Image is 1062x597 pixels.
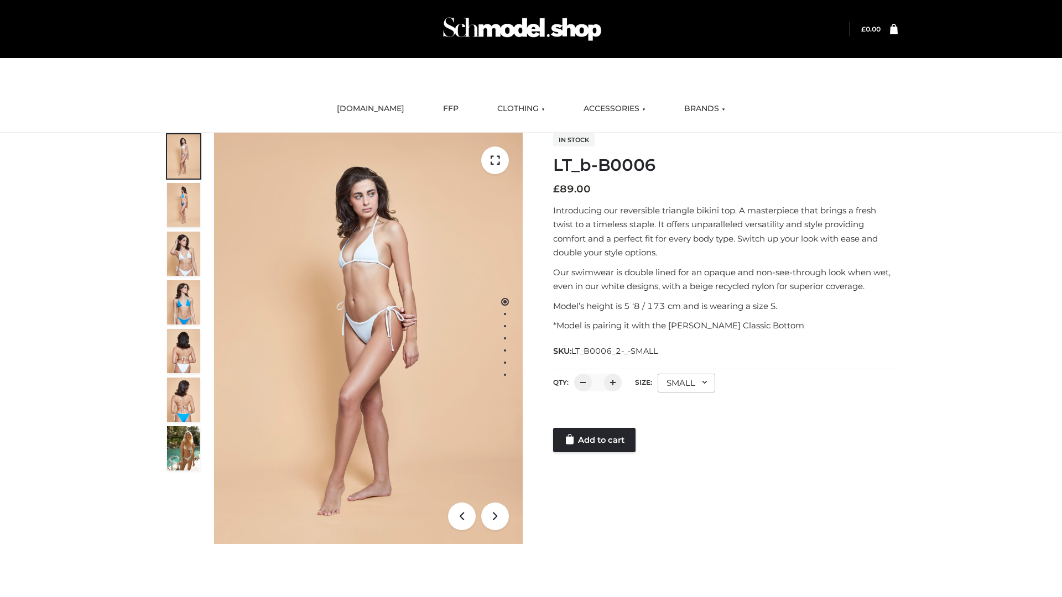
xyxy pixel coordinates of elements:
[167,232,200,276] img: ArielClassicBikiniTop_CloudNine_AzureSky_OW114ECO_3-scaled.jpg
[553,183,591,195] bdi: 89.00
[167,378,200,422] img: ArielClassicBikiniTop_CloudNine_AzureSky_OW114ECO_8-scaled.jpg
[553,344,659,358] span: SKU:
[553,318,898,333] p: *Model is pairing it with the [PERSON_NAME] Classic Bottom
[571,346,658,356] span: LT_B0006_2-_-SMALL
[167,134,200,179] img: ArielClassicBikiniTop_CloudNine_AzureSky_OW114ECO_1-scaled.jpg
[861,25,881,33] bdi: 0.00
[553,203,898,260] p: Introducing our reversible triangle bikini top. A masterpiece that brings a fresh twist to a time...
[553,155,898,175] h1: LT_b-B0006
[553,378,569,386] label: QTY:
[214,133,523,544] img: ArielClassicBikiniTop_CloudNine_AzureSky_OW114ECO_1
[861,25,881,33] a: £0.00
[658,374,715,392] div: SMALL
[553,299,898,313] p: Model’s height is 5 ‘8 / 173 cm and is wearing a size S.
[329,97,413,121] a: [DOMAIN_NAME]
[861,25,866,33] span: £
[489,97,553,121] a: CLOTHING
[553,428,636,452] a: Add to cart
[575,97,654,121] a: ACCESSORIES
[553,265,898,294] p: Our swimwear is double lined for an opaque and non-see-through look when wet, even in our white d...
[435,97,467,121] a: FFP
[676,97,733,121] a: BRANDS
[167,329,200,373] img: ArielClassicBikiniTop_CloudNine_AzureSky_OW114ECO_7-scaled.jpg
[553,183,560,195] span: £
[167,280,200,324] img: ArielClassicBikiniTop_CloudNine_AzureSky_OW114ECO_4-scaled.jpg
[635,378,652,386] label: Size:
[553,133,595,146] span: In stock
[439,7,605,51] img: Schmodel Admin 964
[167,183,200,227] img: ArielClassicBikiniTop_CloudNine_AzureSky_OW114ECO_2-scaled.jpg
[167,426,200,470] img: Arieltop_CloudNine_AzureSky2.jpg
